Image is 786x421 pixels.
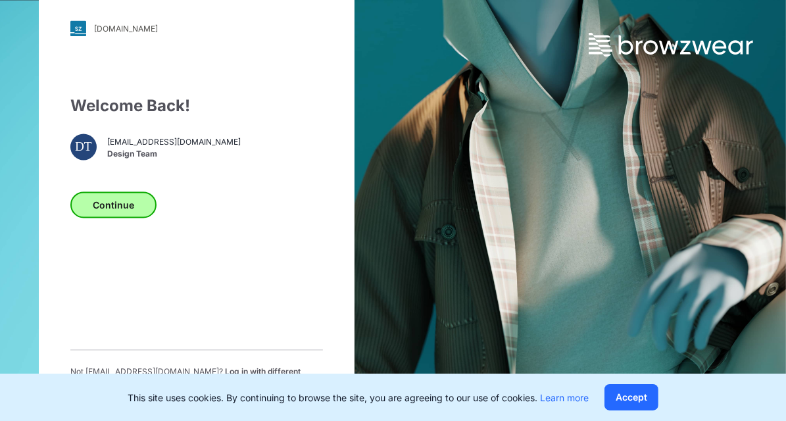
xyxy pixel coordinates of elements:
img: svg+xml;base64,PHN2ZyB3aWR0aD0iMjgiIGhlaWdodD0iMjgiIHZpZXdCb3g9IjAgMCAyOCAyOCIgZmlsbD0ibm9uZSIgeG... [70,21,86,37]
a: [DOMAIN_NAME] [70,21,323,37]
p: Not [EMAIL_ADDRESS][DOMAIN_NAME] ? [70,366,323,390]
button: Accept [604,384,658,410]
div: Welcome Back! [70,95,323,118]
span: Design Team [107,148,241,160]
img: browzwear-logo.73288ffb.svg [589,33,753,57]
div: DT [70,134,97,161]
div: [DOMAIN_NAME] [94,24,158,34]
button: Continue [70,192,157,218]
span: [EMAIL_ADDRESS][DOMAIN_NAME] [107,136,241,148]
p: This site uses cookies. By continuing to browse the site, you are agreeing to our use of cookies. [128,391,589,405]
a: Learn more [540,392,589,403]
